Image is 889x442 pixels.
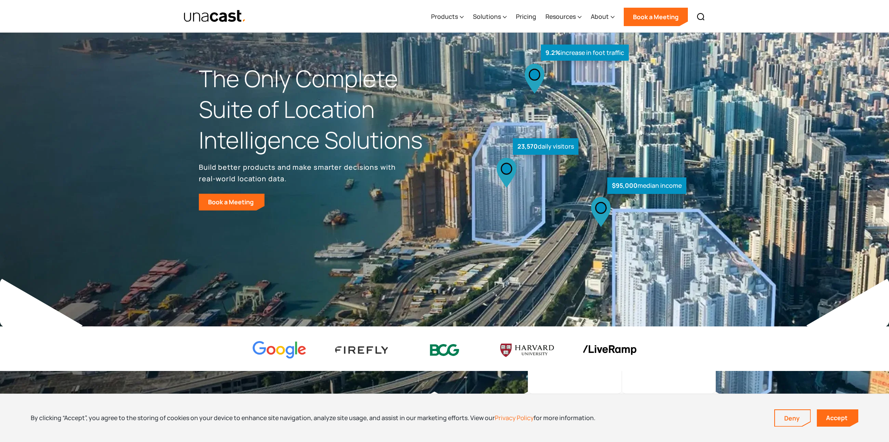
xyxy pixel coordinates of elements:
[516,1,536,33] a: Pricing
[418,339,471,361] img: BCG logo
[612,181,638,190] strong: $95,000
[607,177,686,194] div: median income
[500,341,554,359] img: Harvard U logo
[31,414,595,422] div: By clicking “Accept”, you agree to the storing of cookies on your device to enhance site navigati...
[775,410,810,426] a: Deny
[591,1,615,33] div: About
[541,45,629,61] div: increase in foot traffic
[473,1,507,33] div: Solutions
[253,341,306,359] img: Google logo Color
[696,12,706,22] img: Search icon
[473,12,501,21] div: Solutions
[517,142,538,151] strong: 23,570
[431,12,458,21] div: Products
[513,138,578,155] div: daily visitors
[199,194,264,210] a: Book a Meeting
[431,1,464,33] div: Products
[199,161,398,184] p: Build better products and make smarter decisions with real-world location data.
[335,346,389,354] img: Firefly Advertising logo
[545,48,560,57] strong: 9.2%
[591,12,609,21] div: About
[545,12,576,21] div: Resources
[183,10,246,23] img: Unacast text logo
[583,345,636,355] img: liveramp logo
[545,1,582,33] div: Resources
[624,8,688,26] a: Book a Meeting
[183,10,246,23] a: home
[817,409,858,427] a: Accept
[495,414,534,422] a: Privacy Policy
[199,63,444,155] h1: The Only Complete Suite of Location Intelligence Solutions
